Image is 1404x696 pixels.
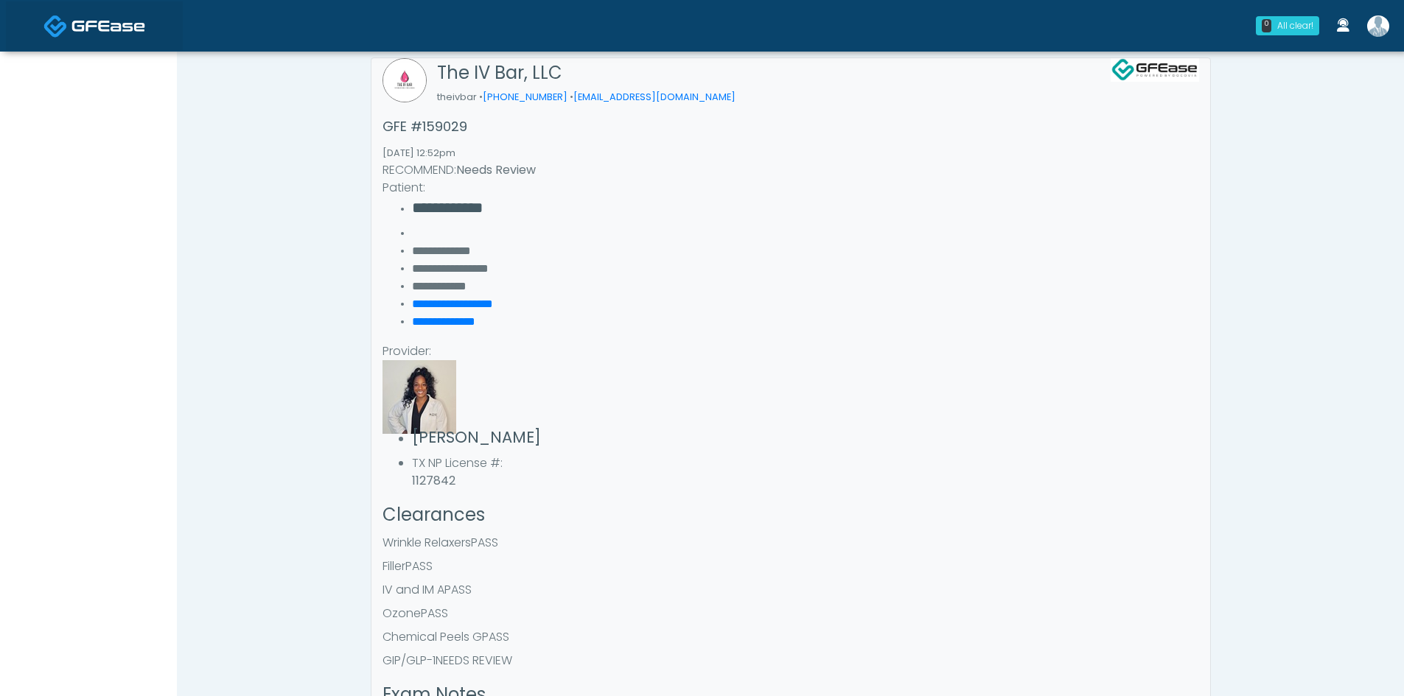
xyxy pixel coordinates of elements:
[1262,19,1271,32] div: 0
[570,91,573,103] span: •
[383,360,456,434] img: Provider image
[383,147,455,159] small: [DATE] 12:52pm
[383,161,1199,179] div: RECOMMEND:
[444,581,472,598] span: PASS
[479,91,483,103] span: •
[471,534,498,551] span: PASS
[482,628,509,645] span: PASS
[383,652,1199,669] li: GIP/GLP-1
[437,58,736,88] h1: The IV Bar, LLC
[383,179,1199,197] div: Patient:
[71,18,145,33] img: Docovia
[412,472,455,489] b: 1127842
[573,91,736,103] a: [EMAIL_ADDRESS][DOMAIN_NAME]
[1277,19,1313,32] div: All clear!
[483,91,567,103] a: [PHONE_NUMBER]
[436,652,512,669] span: NEEDS REVIEW
[412,426,1140,449] h3: [PERSON_NAME]
[43,1,145,49] a: Docovia
[43,14,68,38] img: Docovia
[1247,10,1328,41] a: 0 All clear!
[437,91,736,103] small: theivbar
[383,116,1199,138] h3: GFE #159029
[405,558,433,574] span: PASS
[421,605,448,622] span: PASS
[456,161,536,178] strong: Needs Review
[383,581,1199,599] li: IV and IM A
[383,58,427,102] img: The IV Bar, LLC
[412,454,1140,490] li: TX NP License #:
[383,502,1199,528] h2: Clearances
[1367,15,1389,37] img: Amy Stinnett
[383,534,1199,552] li: Wrinkle Relaxers
[1111,58,1199,82] img: GFEase Logo
[383,342,1140,360] div: Provider:
[383,558,1199,575] li: Filler
[383,605,1199,622] li: Ozone
[383,628,1199,646] li: Chemical Peels G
